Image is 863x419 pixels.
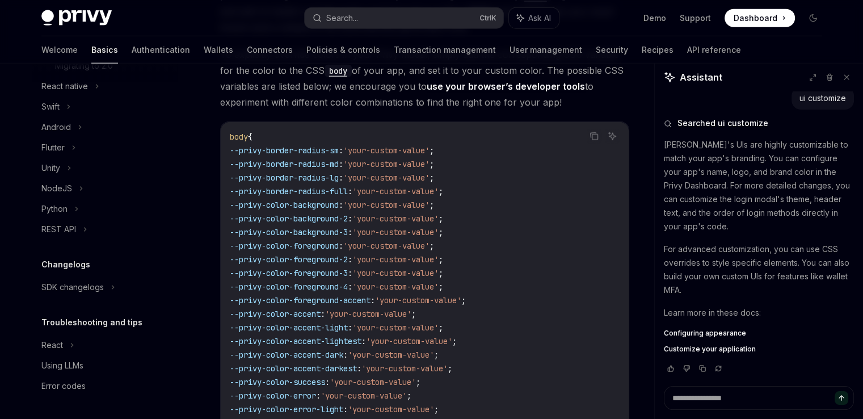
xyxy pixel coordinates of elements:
span: : [348,322,352,333]
span: 'your-custom-value' [321,391,407,401]
span: ; [430,200,434,210]
span: --privy-color-accent [230,309,321,319]
span: Customize your application [664,345,756,354]
span: ; [439,322,443,333]
span: ; [439,227,443,237]
span: ; [439,186,443,196]
span: ; [430,145,434,156]
span: : [348,186,352,196]
span: : [343,350,348,360]
a: Support [680,12,711,24]
span: ; [411,309,416,319]
button: Searched ui customize [664,118,854,129]
span: : [371,295,375,305]
span: ; [416,377,420,387]
span: --privy-color-foreground-accent [230,295,371,305]
span: ; [430,159,434,169]
span: : [339,241,343,251]
span: 'your-custom-value' [343,173,430,183]
span: : [325,377,330,387]
span: : [361,336,366,346]
div: Swift [41,100,60,114]
span: ; [452,336,457,346]
span: --privy-color-error-light [230,404,343,414]
span: Ask AI [528,12,551,24]
button: Send message [835,391,848,405]
div: Unity [41,161,60,175]
span: 'your-custom-value' [352,254,439,265]
button: Ask AI [605,129,620,144]
span: --privy-color-accent-dark [230,350,343,360]
span: --privy-color-foreground-3 [230,268,348,278]
a: body [325,65,352,76]
button: Copy the contents from the code block [587,129,601,144]
span: : [339,173,343,183]
span: 'your-custom-value' [352,322,439,333]
button: Ask AI [509,8,559,28]
span: 'your-custom-value' [352,282,439,292]
span: 'your-custom-value' [330,377,416,387]
a: use your browser’s developer tools [427,81,585,93]
span: Configuring appearance [664,329,746,338]
a: Connectors [247,36,293,64]
p: For advanced customization, you can use CSS overrides to style specific elements. You can also bu... [664,242,854,297]
span: : [357,363,361,374]
span: --privy-color-accent-lightest [230,336,361,346]
span: ; [461,295,466,305]
div: Error codes [41,379,86,393]
a: API reference [687,36,741,64]
button: Toggle dark mode [804,9,822,27]
span: 'your-custom-value' [325,309,411,319]
span: --privy-color-background-3 [230,227,348,237]
span: --privy-color-accent-light [230,322,348,333]
div: React native [41,79,88,93]
a: Demo [643,12,666,24]
span: Searched ui customize [677,118,768,129]
span: : [343,404,348,414]
span: ; [434,350,439,360]
a: Error codes [32,376,178,396]
span: ; [430,241,434,251]
span: 'your-custom-value' [343,200,430,210]
div: Search... [326,11,358,25]
span: { [248,132,252,142]
span: 'your-custom-value' [343,159,430,169]
a: Wallets [204,36,233,64]
h5: Troubleshooting and tips [41,316,142,329]
a: Authentication [132,36,190,64]
span: --privy-color-foreground [230,241,339,251]
span: ; [448,363,452,374]
span: 'your-custom-value' [352,227,439,237]
span: --privy-color-accent-darkest [230,363,357,374]
a: Transaction management [394,36,496,64]
span: : [348,254,352,265]
div: Python [41,202,68,216]
div: Using LLMs [41,359,83,372]
span: --privy-color-background [230,200,339,210]
span: : [348,213,352,224]
a: Basics [91,36,118,64]
span: --privy-border-radius-lg [230,173,339,183]
span: 'your-custom-value' [348,350,434,360]
span: 'your-custom-value' [343,145,430,156]
div: NodeJS [41,182,72,195]
span: ; [430,173,434,183]
div: ui customize [799,93,846,104]
span: ; [434,404,439,414]
span: ; [439,282,443,292]
a: Dashboard [725,9,795,27]
span: : [348,227,352,237]
img: dark logo [41,10,112,26]
span: ; [439,268,443,278]
span: ; [439,213,443,224]
span: Ctrl K [479,14,496,23]
span: 'your-custom-value' [361,363,448,374]
span: : [321,309,325,319]
span: --privy-color-error [230,391,316,401]
span: --privy-border-radius-sm [230,145,339,156]
span: --privy-color-success [230,377,325,387]
a: User management [510,36,582,64]
a: Welcome [41,36,78,64]
span: : [339,159,343,169]
span: : [339,200,343,210]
